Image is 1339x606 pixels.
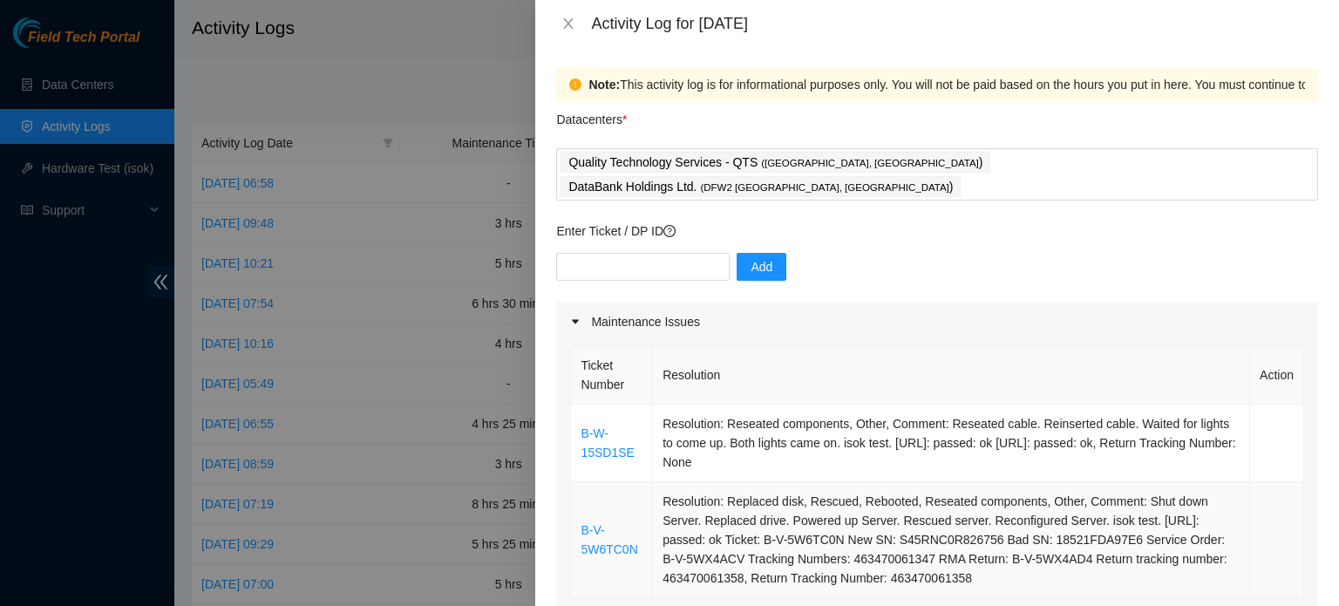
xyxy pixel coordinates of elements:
span: question-circle [663,225,676,237]
td: Resolution: Replaced disk, Rescued, Rebooted, Reseated components, Other, Comment: Shut down Serv... [653,482,1250,598]
span: caret-right [570,317,581,327]
span: Add [751,257,772,276]
p: DataBank Holdings Ltd. ) [568,177,953,197]
p: Datacenters [556,101,627,129]
button: Close [556,16,581,32]
div: Activity Log for [DATE] [591,14,1318,33]
span: exclamation-circle [569,78,581,91]
td: Resolution: Reseated components, Other, Comment: Reseated cable. Reinserted cable. Waited for lig... [653,405,1250,482]
th: Ticket Number [571,346,653,405]
th: Action [1250,346,1304,405]
a: B-V-5W6TC0N [581,523,637,556]
p: Enter Ticket / DP ID [556,221,1318,241]
strong: Note: [588,75,620,94]
button: Add [737,253,786,281]
span: close [561,17,575,31]
span: ( [GEOGRAPHIC_DATA], [GEOGRAPHIC_DATA] [761,158,979,168]
a: B-W-15SD1SE [581,426,634,460]
p: Quality Technology Services - QTS ) [568,153,982,173]
span: ( DFW2 [GEOGRAPHIC_DATA], [GEOGRAPHIC_DATA] [700,182,948,193]
th: Resolution [653,346,1250,405]
div: Maintenance Issues [556,302,1318,342]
